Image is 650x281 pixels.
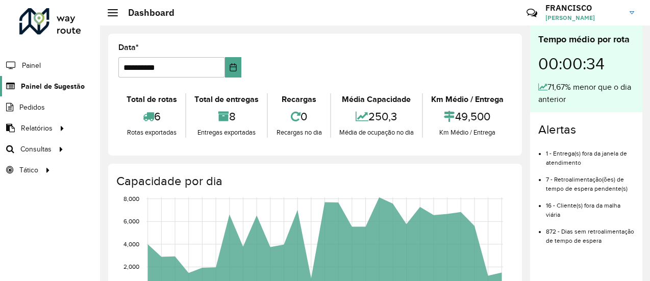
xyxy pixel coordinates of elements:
span: Painel [22,60,41,71]
span: Painel de Sugestão [21,81,85,92]
div: 71,67% menor que o dia anterior [538,81,634,106]
li: 16 - Cliente(s) fora da malha viária [546,193,634,219]
h4: Capacidade por dia [116,174,512,189]
div: Recargas no dia [270,127,327,138]
div: Rotas exportadas [121,127,183,138]
div: Total de entregas [189,93,264,106]
div: Tempo médio por rota [538,33,634,46]
span: [PERSON_NAME] [545,13,622,22]
li: 7 - Retroalimentação(ões) de tempo de espera pendente(s) [546,167,634,193]
span: Tático [19,165,38,175]
span: Relatórios [21,123,53,134]
div: Recargas [270,93,327,106]
div: 00:00:34 [538,46,634,81]
div: 8 [189,106,264,127]
a: Contato Rápido [521,2,543,24]
h3: FRANCISCO [545,3,622,13]
div: 250,3 [334,106,419,127]
div: 49,500 [426,106,509,127]
button: Choose Date [225,57,241,78]
div: Total de rotas [121,93,183,106]
span: Consultas [20,144,52,155]
text: 6,000 [123,218,139,224]
label: Data [118,41,139,54]
div: Média Capacidade [334,93,419,106]
div: 0 [270,106,327,127]
div: 6 [121,106,183,127]
div: Entregas exportadas [189,127,264,138]
li: 1 - Entrega(s) fora da janela de atendimento [546,141,634,167]
text: 4,000 [123,241,139,247]
span: Pedidos [19,102,45,113]
text: 8,000 [123,195,139,202]
div: Km Médio / Entrega [426,93,509,106]
h2: Dashboard [118,7,174,18]
h4: Alertas [538,122,634,137]
div: Km Médio / Entrega [426,127,509,138]
div: Média de ocupação no dia [334,127,419,138]
li: 872 - Dias sem retroalimentação de tempo de espera [546,219,634,245]
text: 2,000 [123,264,139,270]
